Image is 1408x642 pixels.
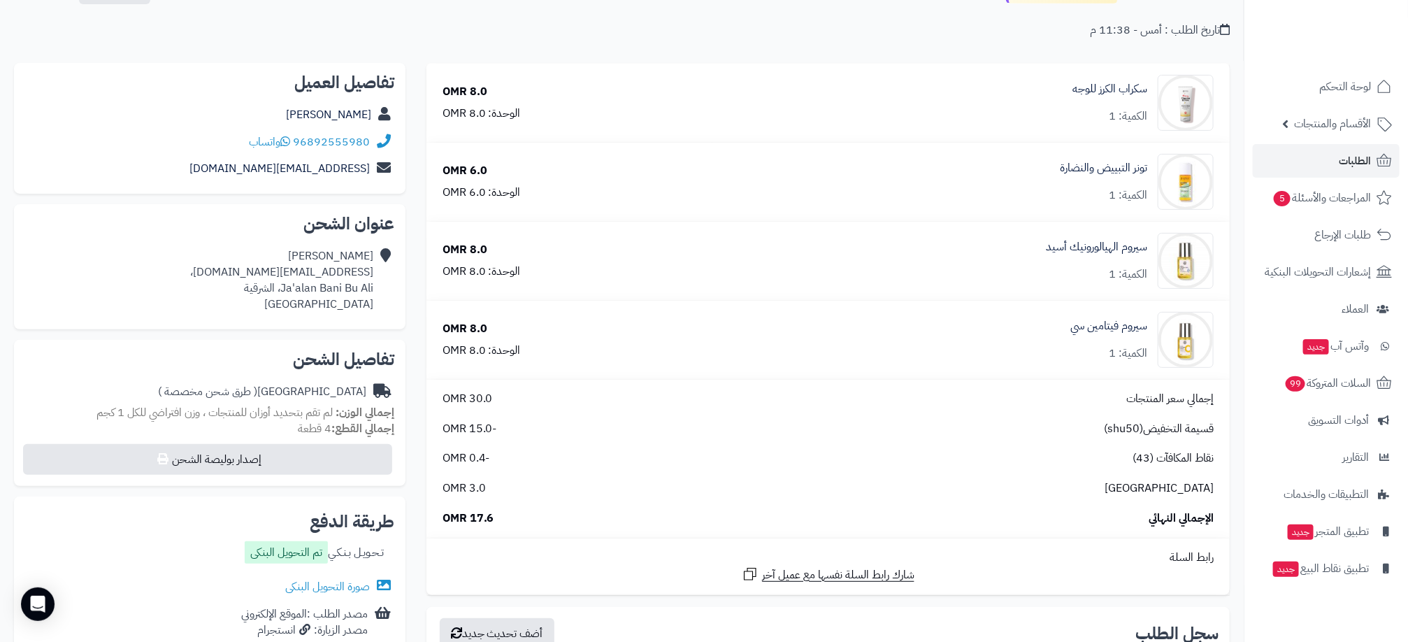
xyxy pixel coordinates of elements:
div: Open Intercom Messenger [21,587,55,621]
h2: تفاصيل الشحن [25,351,394,368]
div: الوحدة: 8.0 OMR [443,343,521,359]
span: لوحة التحكم [1319,77,1371,97]
a: لوحة التحكم [1253,70,1400,104]
a: تطبيق المتجرجديد [1253,515,1400,548]
button: إصدار بوليصة الشحن [23,444,392,475]
span: المراجعات والأسئلة [1272,188,1371,208]
span: الإجمالي النهائي [1149,511,1214,527]
a: تطبيق نقاط البيعجديد [1253,552,1400,585]
a: طلبات الإرجاع [1253,218,1400,252]
span: [GEOGRAPHIC_DATA] [1105,480,1214,497]
div: الوحدة: 6.0 OMR [443,185,521,201]
strong: إجمالي القطع: [331,420,394,437]
span: أدوات التسويق [1308,411,1369,430]
a: وآتس آبجديد [1253,329,1400,363]
h3: سجل الطلب [1135,625,1219,642]
a: إشعارات التحويلات البنكية [1253,255,1400,289]
h2: طريقة الدفع [310,513,394,530]
div: تاريخ الطلب : أمس - 11:38 م [1090,22,1230,38]
div: تـحـويـل بـنـكـي [245,541,384,567]
span: جديد [1303,339,1329,355]
a: العملاء [1253,292,1400,326]
div: [PERSON_NAME] [EMAIL_ADDRESS][DOMAIN_NAME] ، Ja'alan Bani Bu Ali، الشرقية [GEOGRAPHIC_DATA] [190,248,373,312]
a: الطلبات [1253,144,1400,178]
img: 1739572853-cm5o8j8wv00ds01n3eshk8ty1_cherry-90x90.png [1158,75,1213,131]
span: جديد [1273,562,1299,577]
div: مصدر الزيارة: انستجرام [241,622,368,639]
div: 8.0 OMR [443,84,487,100]
span: 30.0 OMR [443,391,493,407]
span: الطلبات [1339,151,1371,171]
a: سكراب الكرز للوجه [1072,81,1147,97]
a: سيروم الهيالورونيك أسيد [1046,239,1147,255]
span: تطبيق نقاط البيع [1272,559,1369,578]
div: الكمية: 1 [1109,108,1147,124]
span: السلات المتروكة [1284,373,1371,393]
span: وآتس آب [1302,336,1369,356]
img: 1739577595-cm51khrme0n1z01klhcir4seo_WHITING_TONER-01-90x90.jpg [1158,154,1213,210]
a: المراجعات والأسئلة5 [1253,181,1400,215]
span: جديد [1288,525,1314,540]
a: التطبيقات والخدمات [1253,478,1400,511]
a: السلات المتروكة99 [1253,366,1400,400]
div: الوحدة: 8.0 OMR [443,264,521,280]
span: إشعارات التحويلات البنكية [1265,262,1371,282]
a: 96892555980 [293,134,370,150]
span: -0.4 OMR [443,450,490,466]
span: التطبيقات والخدمات [1284,485,1369,504]
h2: عنوان الشحن [25,215,394,232]
span: قسيمة التخفيض(shu50) [1104,421,1214,437]
a: [EMAIL_ADDRESS][DOMAIN_NAME] [189,160,370,177]
span: الأقسام والمنتجات [1294,114,1371,134]
span: التقارير [1342,448,1369,467]
span: -15.0 OMR [443,421,497,437]
div: رابط السلة [432,550,1224,566]
span: 5 [1274,191,1291,206]
span: العملاء [1342,299,1369,319]
div: 8.0 OMR [443,242,487,258]
a: صورة التحويل البنكى [285,578,394,595]
div: الكمية: 1 [1109,345,1147,362]
a: سيروم فيتامين سي [1070,318,1147,334]
strong: إجمالي الوزن: [336,404,394,421]
span: لم تقم بتحديد أوزان للمنتجات ، وزن افتراضي للكل 1 كجم [96,404,333,421]
span: ( طرق شحن مخصصة ) [158,383,257,400]
div: الكمية: 1 [1109,266,1147,283]
span: إجمالي سعر المنتجات [1126,391,1214,407]
a: واتساب [249,134,290,150]
a: [PERSON_NAME] [286,106,371,123]
a: التقارير [1253,441,1400,474]
div: الكمية: 1 [1109,187,1147,204]
a: شارك رابط السلة نفسها مع عميل آخر [742,566,914,583]
span: 17.6 OMR [443,511,494,527]
span: تطبيق المتجر [1286,522,1369,541]
div: [GEOGRAPHIC_DATA] [158,384,366,400]
a: تونر التبييض والنضارة [1060,160,1147,176]
span: طلبات الإرجاع [1314,225,1371,245]
a: أدوات التسويق [1253,404,1400,437]
span: 99 [1286,376,1305,392]
label: تم التحويل البنكى [245,541,328,564]
small: 4 قطعة [298,420,394,437]
span: 3.0 OMR [443,480,486,497]
span: نقاط المكافآت (43) [1133,450,1214,466]
div: 8.0 OMR [443,321,487,337]
img: 1739578643-cm516f0fm0mpe01kl9e8k1mvk_H_SEURM-09-90x90.jpg [1158,233,1213,289]
h2: تفاصيل العميل [25,74,394,91]
div: مصدر الطلب :الموقع الإلكتروني [241,606,368,639]
span: شارك رابط السلة نفسها مع عميل آخر [762,567,914,583]
div: 6.0 OMR [443,163,487,179]
img: 1739578857-cm516j38p0mpi01kl159h85d2_C_SEURM-09-90x90.jpg [1158,312,1213,368]
div: الوحدة: 8.0 OMR [443,106,521,122]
